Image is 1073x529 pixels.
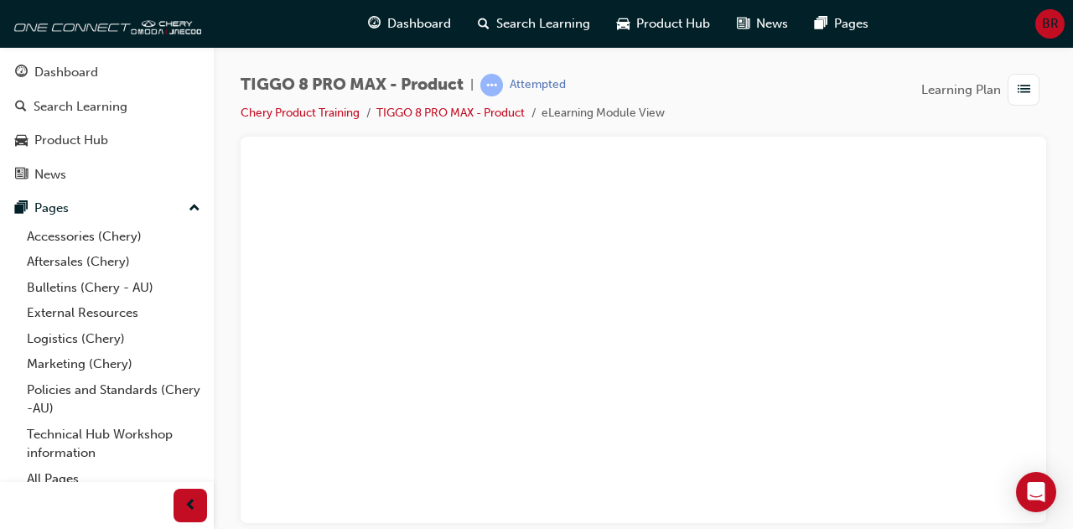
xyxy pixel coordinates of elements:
[189,198,200,220] span: up-icon
[20,466,207,492] a: All Pages
[34,165,66,184] div: News
[1018,80,1030,101] span: list-icon
[7,91,207,122] a: Search Learning
[368,13,381,34] span: guage-icon
[478,13,490,34] span: search-icon
[34,97,127,117] div: Search Learning
[34,199,69,218] div: Pages
[241,106,360,120] a: Chery Product Training
[8,7,201,40] img: oneconnect
[20,224,207,250] a: Accessories (Chery)
[355,7,464,41] a: guage-iconDashboard
[1042,14,1059,34] span: BR
[7,57,207,88] a: Dashboard
[723,7,801,41] a: news-iconNews
[387,14,451,34] span: Dashboard
[20,300,207,326] a: External Resources
[756,14,788,34] span: News
[7,54,207,193] button: DashboardSearch LearningProduct HubNews
[480,74,503,96] span: learningRecordVerb_ATTEMPT-icon
[834,14,868,34] span: Pages
[737,13,749,34] span: news-icon
[15,168,28,183] span: news-icon
[496,14,590,34] span: Search Learning
[464,7,604,41] a: search-iconSearch Learning
[636,14,710,34] span: Product Hub
[20,351,207,377] a: Marketing (Chery)
[34,63,98,82] div: Dashboard
[1016,472,1056,512] div: Open Intercom Messenger
[184,495,197,516] span: prev-icon
[510,77,566,93] div: Attempted
[604,7,723,41] a: car-iconProduct Hub
[20,275,207,301] a: Bulletins (Chery - AU)
[617,13,630,34] span: car-icon
[15,133,28,148] span: car-icon
[20,249,207,275] a: Aftersales (Chery)
[20,326,207,352] a: Logistics (Chery)
[241,75,464,95] span: TIGGO 8 PRO MAX - Product
[376,106,525,120] a: TIGGO 8 PRO MAX - Product
[470,75,474,95] span: |
[1035,9,1065,39] button: BR
[801,7,882,41] a: pages-iconPages
[921,74,1046,106] button: Learning Plan
[7,193,207,224] button: Pages
[7,159,207,190] a: News
[7,125,207,156] a: Product Hub
[15,201,28,216] span: pages-icon
[20,422,207,466] a: Technical Hub Workshop information
[20,377,207,422] a: Policies and Standards (Chery -AU)
[15,65,28,80] span: guage-icon
[15,100,27,115] span: search-icon
[815,13,827,34] span: pages-icon
[921,80,1001,100] span: Learning Plan
[542,104,665,123] li: eLearning Module View
[34,131,108,150] div: Product Hub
